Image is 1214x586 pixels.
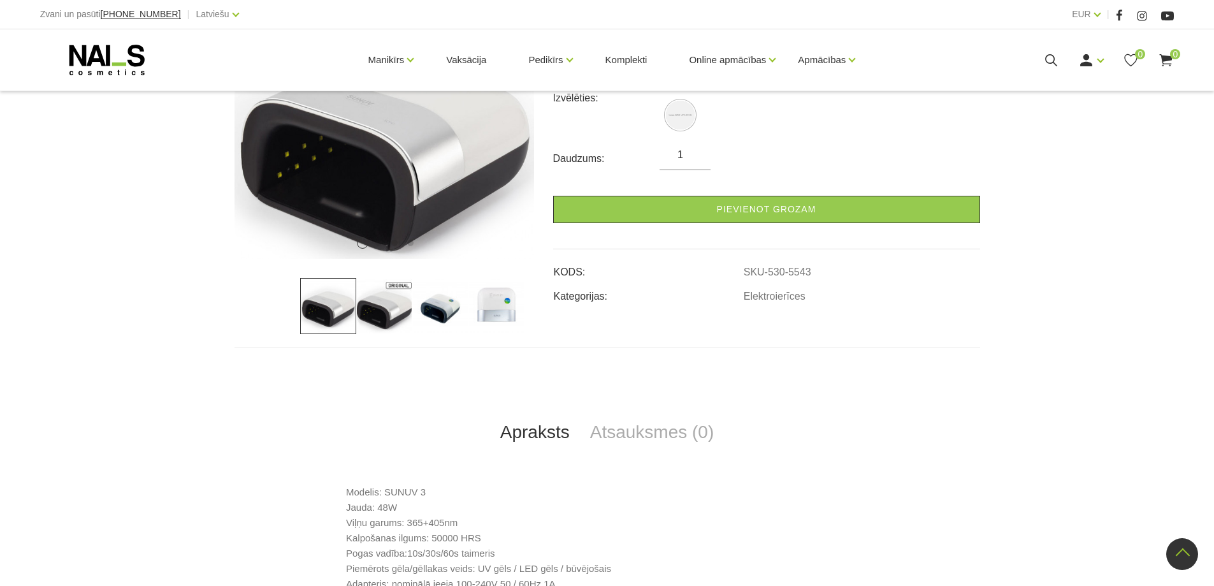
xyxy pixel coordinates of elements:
a: Apraksts [490,411,580,453]
td: Kategorijas: [553,280,743,304]
a: EUR [1072,6,1091,22]
a: 0 [1158,52,1174,68]
a: SKU-530-5543 [744,267,811,278]
a: Komplekti [595,29,658,91]
span: | [1107,6,1109,22]
a: Vaksācija [436,29,496,91]
span: 0 [1170,49,1180,59]
td: KODS: [553,256,743,280]
a: Apmācības [798,34,846,85]
div: Zvani un pasūti [40,6,181,22]
div: Daudzums: [553,149,660,169]
a: Elektroierīces [744,291,806,302]
button: 3 of 4 [391,240,398,246]
div: Izvēlēties: [553,88,660,108]
button: 4 of 4 [407,240,414,246]
button: 2 of 4 [375,240,382,246]
a: Pedikīrs [528,34,563,85]
img: ... [235,15,534,259]
a: Pievienot grozam [553,196,980,223]
img: ... [300,278,356,334]
a: Manikīrs [368,34,405,85]
img: ... [356,278,412,334]
img: Lampa SUN3 UV/LED HQ [666,101,695,129]
span: 0 [1135,49,1145,59]
img: ... [468,278,524,334]
a: Online apmācības [689,34,766,85]
a: 0 [1123,52,1139,68]
span: | [187,6,190,22]
a: Latviešu [196,6,229,22]
img: ... [412,278,468,334]
button: 1 of 4 [357,237,368,249]
a: [PHONE_NUMBER] [101,10,181,19]
span: [PHONE_NUMBER] [101,9,181,19]
a: Atsauksmes (0) [580,411,725,453]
